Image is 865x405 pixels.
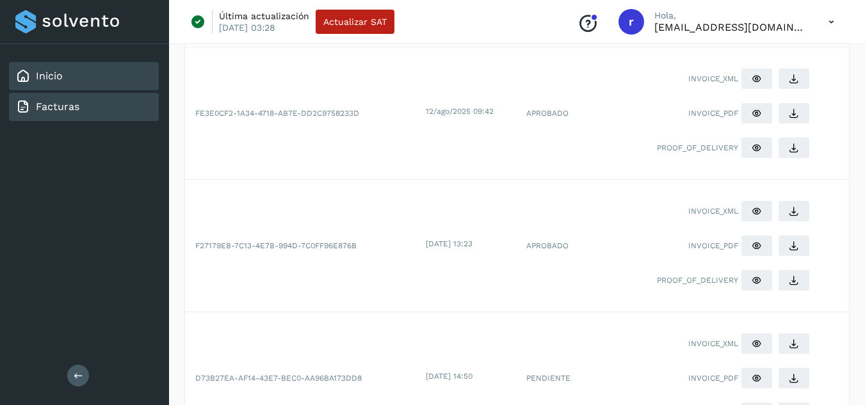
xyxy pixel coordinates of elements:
[185,47,423,180] td: FE3E0CF2-1A34-4718-AB7E-DD2C9758233D
[688,338,738,349] span: INVOICE_XML
[426,106,513,117] div: 12/ago/2025 09:42
[657,274,738,286] span: PROOF_OF_DELIVERY
[688,73,738,84] span: INVOICE_XML
[426,238,513,250] div: [DATE] 13:23
[654,10,808,21] p: Hola,
[688,240,738,251] span: INVOICE_PDF
[516,47,599,180] td: APROBADO
[9,62,159,90] div: Inicio
[516,180,599,312] td: APROBADO
[688,205,738,217] span: INVOICE_XML
[316,10,394,34] button: Actualizar SAT
[219,10,309,22] p: Última actualización
[219,22,275,33] p: [DATE] 03:28
[688,107,738,119] span: INVOICE_PDF
[36,70,63,82] a: Inicio
[185,180,423,312] td: F27179EB-7C13-4E7B-994D-7C0FF96E876B
[426,370,513,382] div: [DATE] 14:50
[657,142,738,154] span: PROOF_OF_DELIVERY
[654,21,808,33] p: ricardo_pacheco91@hotmail.com
[323,17,387,26] span: Actualizar SAT
[36,100,79,113] a: Facturas
[9,93,159,121] div: Facturas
